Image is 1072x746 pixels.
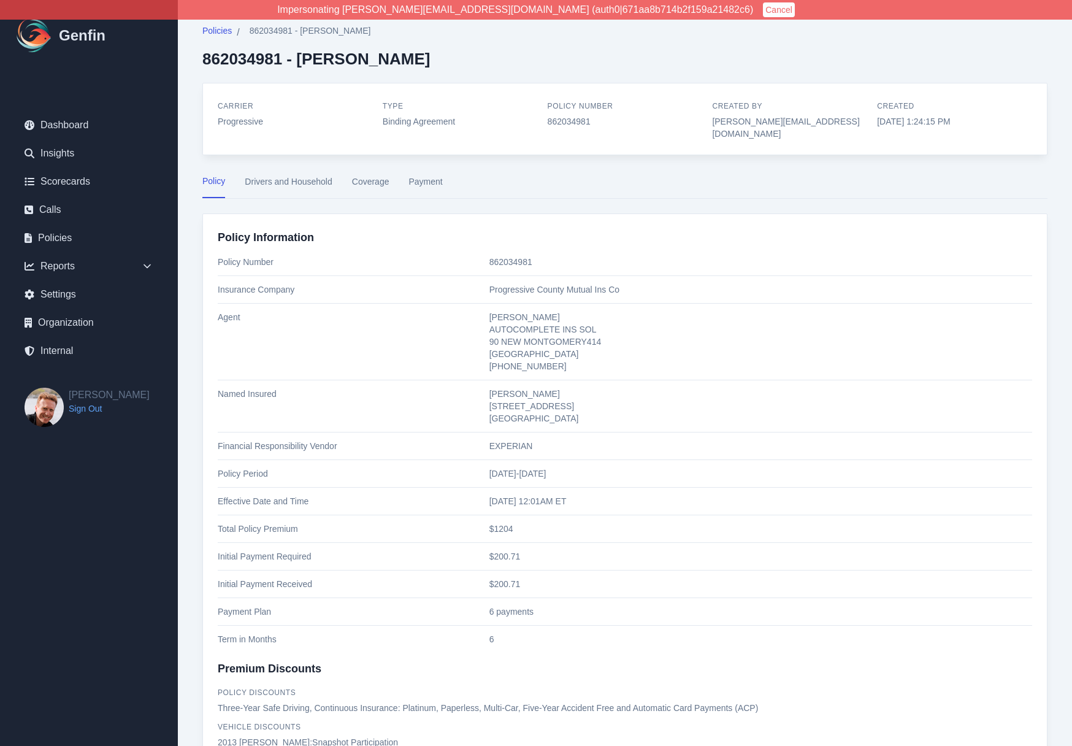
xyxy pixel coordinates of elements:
span: Policy Period [218,467,489,480]
p: [DATE] 1:24:15 PM [877,115,1032,128]
p: [PERSON_NAME] AUTOCOMPLETE INS SOL 90 NEW MONTGOMERY414 [GEOGRAPHIC_DATA] [PHONE_NUMBER] [489,311,1032,372]
p: [PERSON_NAME] [STREET_ADDRESS] [GEOGRAPHIC_DATA] [489,388,1032,425]
span: Created By [712,102,762,110]
p: [DATE] 12:01AM ET [489,495,1032,507]
span: Type [383,102,404,110]
a: Settings [15,282,163,307]
p: EXPERIAN [489,440,1032,452]
p: 862034981 [548,115,703,128]
h2: 862034981 - [PERSON_NAME] [202,50,430,68]
p: Three-Year Safe Driving, Continuous Insurance: Platinum, Paperless, Multi-Car, Five-Year Accident... [218,702,1032,714]
button: Drivers and Household [245,175,332,198]
a: Policies [202,25,232,40]
button: Cancel [763,2,795,17]
button: Policy [202,175,225,198]
span: Created [877,102,914,110]
span: Initial Payment Received [218,578,489,590]
span: Financial Responsibility Vendor [218,440,489,452]
span: Policy Discounts [218,688,296,697]
p: $ 200.71 [489,578,1032,590]
span: Agent [218,311,489,372]
a: Policies [15,226,163,250]
a: Scorecards [15,169,163,194]
a: Organization [15,310,163,335]
img: Brian Dunagan [25,388,64,427]
h3: Premium Discounts [218,660,1032,677]
button: Payment [408,175,442,198]
span: Insurance Company [218,283,489,296]
span: Policies [202,25,232,37]
p: Progressive [218,115,373,128]
span: / [237,25,239,40]
h3: Policy Information [218,229,1032,246]
span: Payment Plan [218,606,489,618]
h1: Genfin [59,26,105,45]
a: Sign Out [69,402,150,415]
div: Reports [15,254,163,279]
p: Progressive County Mutual Ins Co [489,283,1032,296]
span: Term in Months [218,633,489,645]
span: Carrier [218,102,253,110]
span: Total Policy Premium [218,523,489,535]
button: Coverage [352,175,389,198]
span: Effective Date and Time [218,495,489,507]
img: Logo [15,16,54,55]
span: Policy Number [218,256,489,268]
span: Policy Number [548,102,613,110]
a: Insights [15,141,163,166]
a: Internal [15,339,163,363]
a: Calls [15,198,163,222]
span: Named Insured [218,388,489,425]
a: Dashboard [15,113,163,137]
span: 862034981 - [PERSON_NAME] [250,25,371,37]
h2: [PERSON_NAME] [69,388,150,402]
p: [DATE] - [DATE] [489,467,1032,480]
p: [PERSON_NAME][EMAIL_ADDRESS][DOMAIN_NAME] [712,115,867,140]
p: Binding Agreement [383,115,538,128]
p: $ 200.71 [489,550,1032,563]
span: Vehicle Discounts [218,723,301,731]
span: Initial Payment Required [218,550,489,563]
p: $ 1204 [489,523,1032,535]
p: 862034981 [489,256,1032,268]
p: 6 payments [489,606,1032,618]
p: 6 [489,633,1032,645]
